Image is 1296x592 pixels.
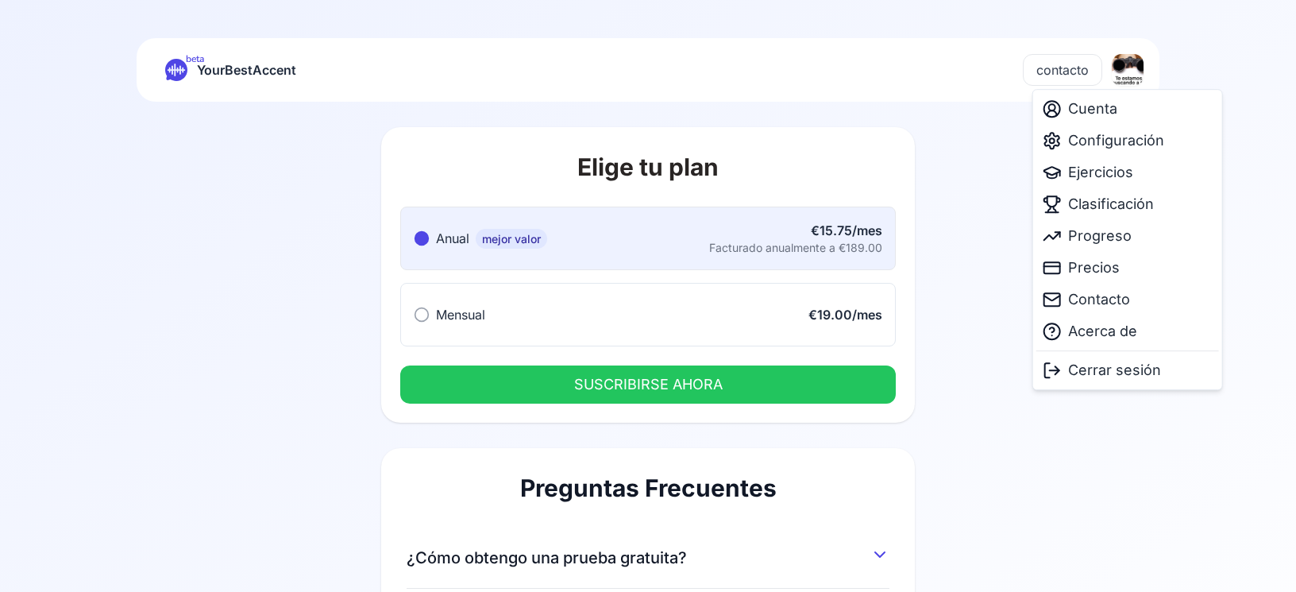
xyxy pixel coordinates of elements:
span: Configuración [1068,130,1164,152]
span: Precios [1068,257,1120,279]
span: Contacto [1068,288,1130,311]
span: Cuenta [1068,98,1117,120]
span: Progreso [1068,225,1132,247]
span: Acerca de [1068,320,1137,342]
span: Cerrar sesión [1068,359,1161,381]
span: Ejercicios [1068,161,1133,184]
span: Clasificación [1068,193,1154,215]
